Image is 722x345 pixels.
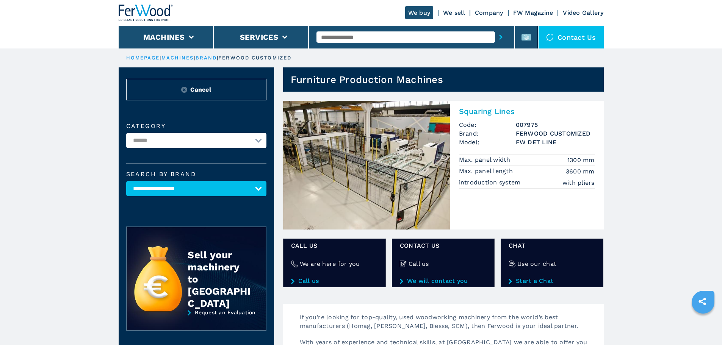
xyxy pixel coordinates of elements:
[291,241,378,250] span: Call us
[160,55,161,61] span: |
[459,107,595,116] h2: Squaring Lines
[516,138,595,147] h3: FW DET LINE
[126,309,266,337] a: Request an Evaluation
[516,129,595,138] h3: FERWOOD CUSTOMIZED
[181,87,187,93] img: Reset
[563,9,603,16] a: Video Gallery
[240,33,279,42] button: Services
[405,6,434,19] a: We buy
[126,79,266,100] button: ResetCancel
[126,55,160,61] a: HOMEPAGE
[291,261,298,267] img: We are here for you
[190,85,211,94] span: Cancel
[693,292,712,311] a: sharethis
[283,101,604,229] a: Squaring Lines FERWOOD CUSTOMIZED FW DET LINESquaring LinesCode:007975Brand:FERWOOD CUSTOMIZEDMod...
[126,123,266,129] label: Category
[690,311,716,339] iframe: Chat
[217,55,218,61] span: |
[495,28,507,46] button: submit-button
[509,241,595,250] span: Chat
[459,167,515,175] p: Max. panel length
[516,120,595,129] h3: 007975
[443,9,465,16] a: We sell
[126,171,266,177] label: Search by brand
[194,55,195,61] span: |
[562,178,595,187] em: with pliers
[459,129,516,138] span: Brand:
[459,138,516,147] span: Model:
[400,278,487,284] a: We will contact you
[291,73,443,86] h1: Furniture Production Machines
[119,5,173,21] img: Ferwood
[300,259,360,268] h4: We are here for you
[513,9,553,16] a: FW Magazine
[566,167,595,176] em: 3600 mm
[143,33,185,42] button: Machines
[218,55,291,61] p: FERWOOD CUSTOMIZED
[400,261,407,267] img: Call us
[509,261,515,267] img: Use our chat
[459,120,516,129] span: Code:
[475,9,503,16] a: Company
[459,156,512,164] p: Max. panel width
[400,241,487,250] span: CONTACT US
[459,178,523,187] p: introduction system
[539,26,604,48] div: Contact us
[546,33,554,41] img: Contact us
[509,278,595,284] a: Start a Chat
[567,156,595,164] em: 1300 mm
[188,249,251,309] div: Sell your machinery to [GEOGRAPHIC_DATA]
[409,259,429,268] h4: Call us
[161,55,194,61] a: machines
[196,55,217,61] a: brand
[283,101,450,229] img: Squaring Lines FERWOOD CUSTOMIZED FW DET LINE
[292,313,604,338] p: If you’re looking for top-quality, used woodworking machinery from the world’s best manufacturers...
[291,278,378,284] a: Call us
[517,259,556,268] h4: Use our chat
